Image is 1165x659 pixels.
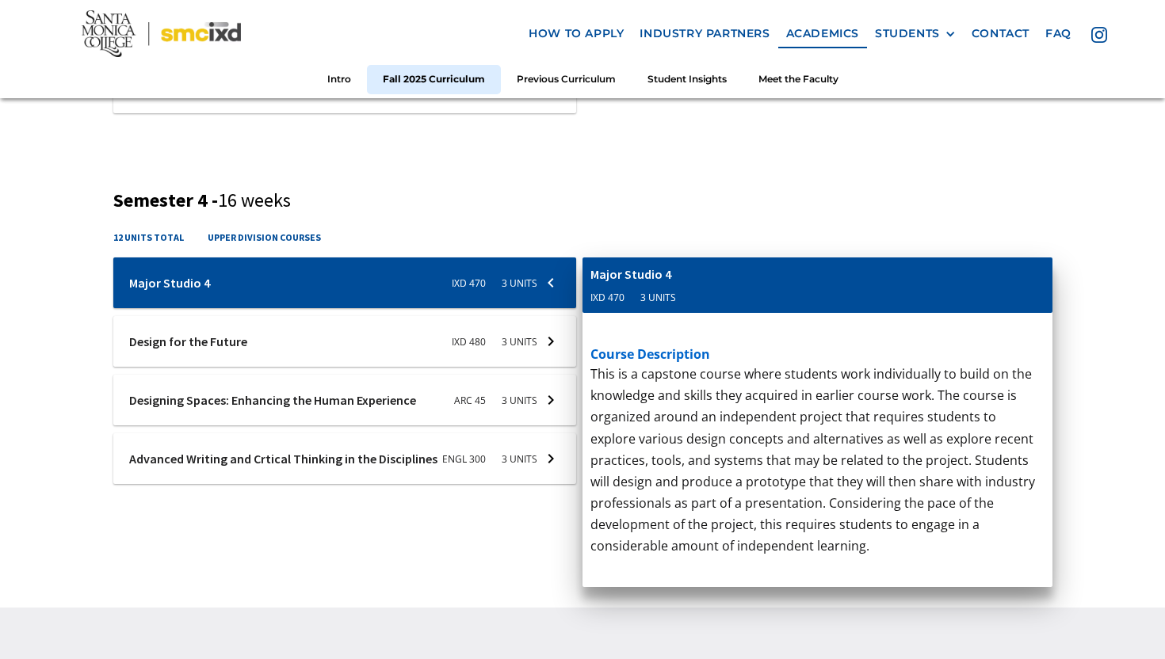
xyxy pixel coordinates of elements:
a: how to apply [521,19,632,48]
a: Fall 2025 Curriculum [367,65,501,94]
img: icon - instagram [1091,26,1107,42]
a: Previous Curriculum [501,65,632,94]
a: faq [1037,19,1079,48]
a: Meet the Faculty [743,65,854,94]
a: Student Insights [632,65,743,94]
h4: upper division courses [208,230,321,245]
a: industry partners [632,19,777,48]
a: Intro [311,65,367,94]
a: contact [964,19,1037,48]
h4: 12 units total [113,230,184,245]
div: STUDENTS [875,27,956,40]
div: STUDENTS [875,27,940,40]
a: Academics [778,19,867,48]
img: Santa Monica College - SMC IxD logo [82,10,241,57]
span: 16 weeks [218,188,291,212]
h3: Semester 4 - [113,189,1052,212]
